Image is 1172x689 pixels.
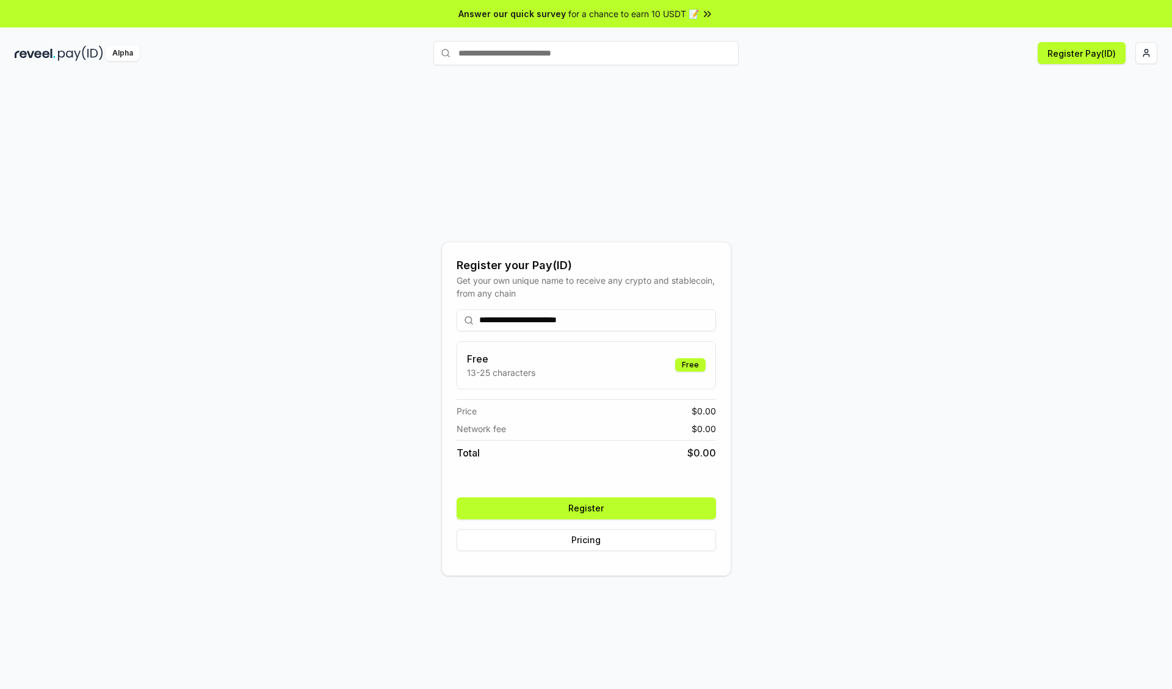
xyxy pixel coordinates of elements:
[568,7,699,20] span: for a chance to earn 10 USDT 📝
[15,46,56,61] img: reveel_dark
[457,422,506,435] span: Network fee
[692,422,716,435] span: $ 0.00
[457,446,480,460] span: Total
[1038,42,1126,64] button: Register Pay(ID)
[457,257,716,274] div: Register your Pay(ID)
[458,7,566,20] span: Answer our quick survey
[58,46,103,61] img: pay_id
[675,358,706,372] div: Free
[457,405,477,417] span: Price
[457,529,716,551] button: Pricing
[106,46,140,61] div: Alpha
[457,497,716,519] button: Register
[467,352,535,366] h3: Free
[467,366,535,379] p: 13-25 characters
[457,274,716,300] div: Get your own unique name to receive any crypto and stablecoin, from any chain
[692,405,716,417] span: $ 0.00
[687,446,716,460] span: $ 0.00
